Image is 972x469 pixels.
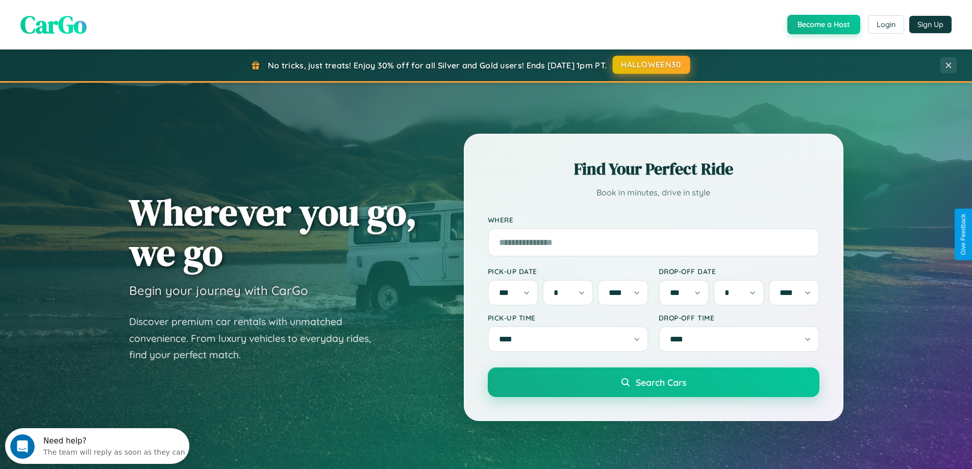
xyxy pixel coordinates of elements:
[268,60,607,70] span: No tricks, just treats! Enjoy 30% off for all Silver and Gold users! Ends [DATE] 1pm PT.
[4,4,190,32] div: Open Intercom Messenger
[636,377,686,388] span: Search Cars
[10,434,35,459] iframe: Intercom live chat
[488,215,819,224] label: Where
[787,15,860,34] button: Become a Host
[659,313,819,322] label: Drop-off Time
[960,214,967,255] div: Give Feedback
[868,15,904,34] button: Login
[488,158,819,180] h2: Find Your Perfect Ride
[659,267,819,276] label: Drop-off Date
[20,8,87,41] span: CarGo
[488,267,649,276] label: Pick-up Date
[129,283,308,298] h3: Begin your journey with CarGo
[129,313,384,363] p: Discover premium car rentals with unmatched convenience. From luxury vehicles to everyday rides, ...
[488,185,819,200] p: Book in minutes, drive in style
[613,56,690,74] button: HALLOWEEN30
[38,9,180,17] div: Need help?
[909,16,952,33] button: Sign Up
[488,367,819,397] button: Search Cars
[5,428,189,464] iframe: Intercom live chat discovery launcher
[488,313,649,322] label: Pick-up Time
[129,192,417,273] h1: Wherever you go, we go
[38,17,180,28] div: The team will reply as soon as they can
